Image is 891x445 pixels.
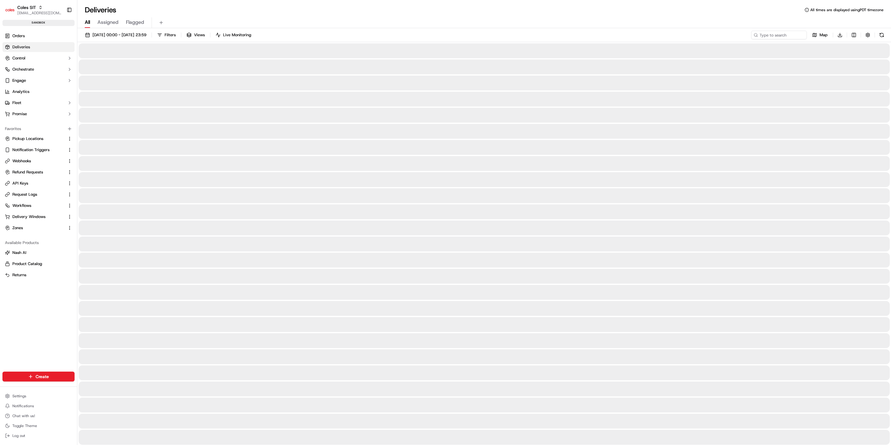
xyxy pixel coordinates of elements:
[213,31,254,39] button: Live Monitoring
[820,32,828,38] span: Map
[184,31,208,39] button: Views
[5,158,65,164] a: Webhooks
[12,78,26,83] span: Engage
[2,190,75,199] button: Request Logs
[2,402,75,410] button: Notifications
[2,42,75,52] a: Deliveries
[5,181,65,186] a: API Keys
[154,31,179,39] button: Filters
[12,203,31,208] span: Workflows
[5,272,72,278] a: Returns
[5,136,65,142] a: Pickup Locations
[36,373,49,380] span: Create
[12,147,49,153] span: Notification Triggers
[2,372,75,382] button: Create
[5,214,65,220] a: Delivery Windows
[5,225,65,231] a: Zones
[223,32,251,38] span: Live Monitoring
[12,433,25,438] span: Log out
[5,261,72,267] a: Product Catalog
[2,87,75,97] a: Analytics
[5,5,15,15] img: Coles SIT
[82,31,149,39] button: [DATE] 00:00 - [DATE] 23:59
[12,158,31,164] span: Webhooks
[12,225,23,231] span: Zones
[93,32,146,38] span: [DATE] 00:00 - [DATE] 23:59
[2,421,75,430] button: Toggle Theme
[126,19,144,26] span: Flagged
[12,89,29,94] span: Analytics
[165,32,176,38] span: Filters
[12,423,37,428] span: Toggle Theme
[2,392,75,400] button: Settings
[2,53,75,63] button: Control
[2,2,64,17] button: Coles SITColes SIT[EMAIL_ADDRESS][DOMAIN_NAME]
[2,31,75,41] a: Orders
[17,4,36,11] button: Coles SIT
[17,11,62,15] button: [EMAIL_ADDRESS][DOMAIN_NAME]
[2,270,75,280] button: Returns
[2,64,75,74] button: Orchestrate
[751,31,807,39] input: Type to search
[12,214,45,220] span: Delivery Windows
[2,248,75,258] button: Nash AI
[2,201,75,211] button: Workflows
[12,192,37,197] span: Request Logs
[2,178,75,188] button: API Keys
[2,134,75,144] button: Pickup Locations
[2,238,75,248] div: Available Products
[12,67,34,72] span: Orchestrate
[12,261,42,267] span: Product Catalog
[809,31,830,39] button: Map
[12,33,25,39] span: Orders
[2,167,75,177] button: Refund Requests
[5,169,65,175] a: Refund Requests
[12,169,43,175] span: Refund Requests
[5,203,65,208] a: Workflows
[877,31,886,39] button: Refresh
[85,5,116,15] h1: Deliveries
[85,19,90,26] span: All
[12,404,34,408] span: Notifications
[12,272,26,278] span: Returns
[810,7,884,12] span: All times are displayed using PDT timezone
[2,259,75,269] button: Product Catalog
[2,412,75,420] button: Chat with us!
[194,32,205,38] span: Views
[2,98,75,108] button: Fleet
[2,124,75,134] div: Favorites
[12,413,35,418] span: Chat with us!
[12,181,28,186] span: API Keys
[2,145,75,155] button: Notification Triggers
[12,394,26,399] span: Settings
[12,100,21,106] span: Fleet
[12,44,30,50] span: Deliveries
[2,20,75,26] div: sandbox
[12,250,26,255] span: Nash AI
[97,19,118,26] span: Assigned
[12,136,43,142] span: Pickup Locations
[5,250,72,255] a: Nash AI
[5,147,65,153] a: Notification Triggers
[2,431,75,440] button: Log out
[2,109,75,119] button: Promise
[2,212,75,222] button: Delivery Windows
[12,111,27,117] span: Promise
[2,156,75,166] button: Webhooks
[5,192,65,197] a: Request Logs
[2,76,75,85] button: Engage
[12,55,25,61] span: Control
[2,223,75,233] button: Zones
